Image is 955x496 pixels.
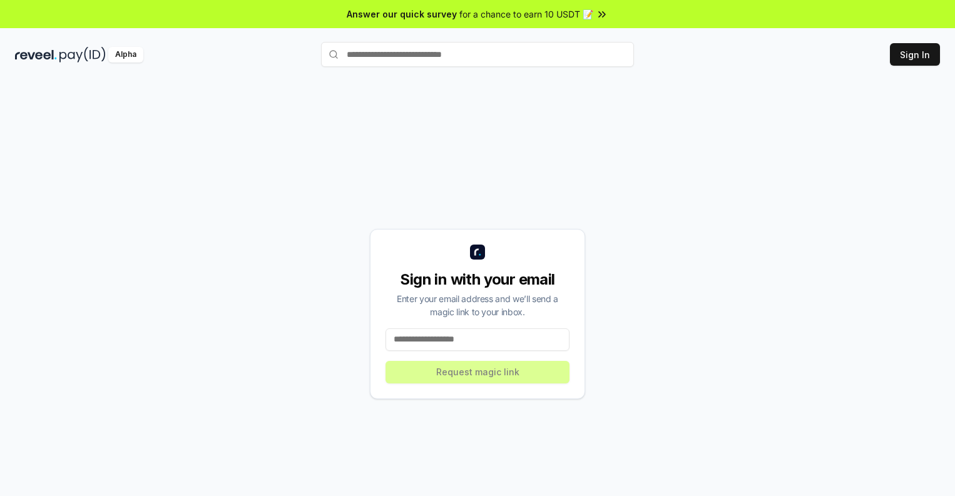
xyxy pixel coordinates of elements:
[347,8,457,21] span: Answer our quick survey
[890,43,940,66] button: Sign In
[386,292,569,318] div: Enter your email address and we’ll send a magic link to your inbox.
[386,270,569,290] div: Sign in with your email
[15,47,57,63] img: reveel_dark
[108,47,143,63] div: Alpha
[59,47,106,63] img: pay_id
[459,8,593,21] span: for a chance to earn 10 USDT 📝
[470,245,485,260] img: logo_small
